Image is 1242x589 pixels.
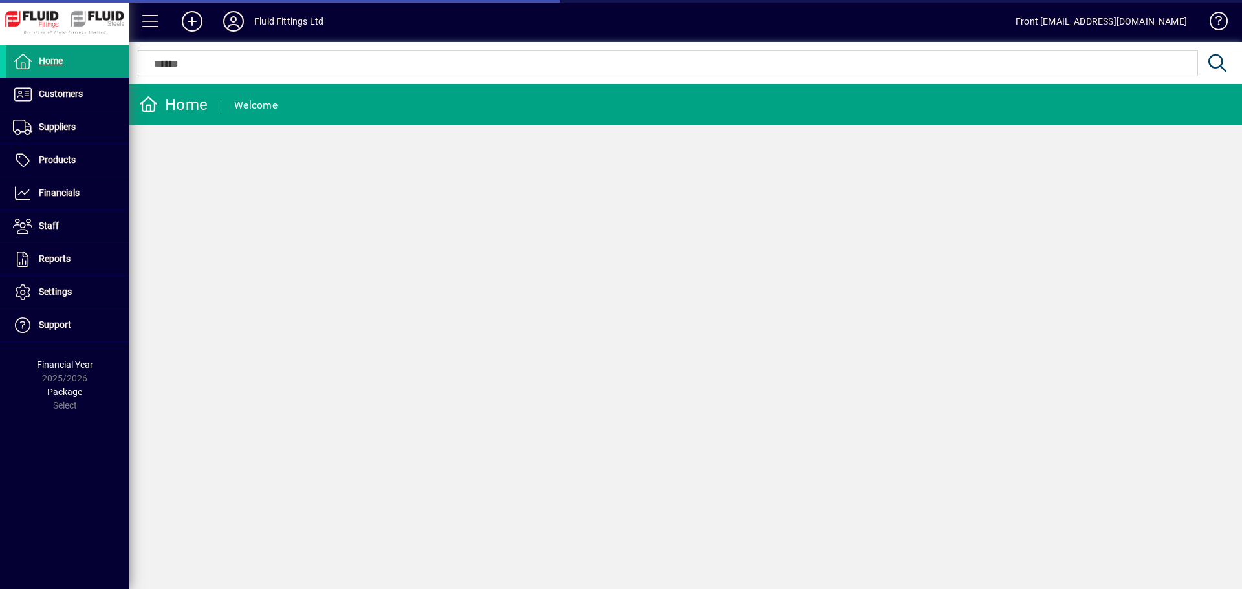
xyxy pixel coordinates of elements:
div: Fluid Fittings Ltd [254,11,323,32]
button: Add [171,10,213,33]
span: Home [39,56,63,66]
span: Package [47,387,82,397]
span: Settings [39,286,72,297]
div: Front [EMAIL_ADDRESS][DOMAIN_NAME] [1016,11,1187,32]
span: Financial Year [37,359,93,370]
div: Home [139,94,208,115]
a: Customers [6,78,129,111]
a: Support [6,309,129,341]
a: Reports [6,243,129,275]
span: Financials [39,187,80,198]
span: Products [39,155,76,165]
a: Financials [6,177,129,209]
span: Staff [39,220,59,231]
span: Reports [39,253,71,264]
a: Staff [6,210,129,242]
a: Settings [6,276,129,308]
span: Customers [39,89,83,99]
div: Welcome [234,95,278,116]
a: Knowledge Base [1200,3,1226,45]
a: Suppliers [6,111,129,144]
span: Support [39,319,71,330]
button: Profile [213,10,254,33]
a: Products [6,144,129,177]
span: Suppliers [39,122,76,132]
